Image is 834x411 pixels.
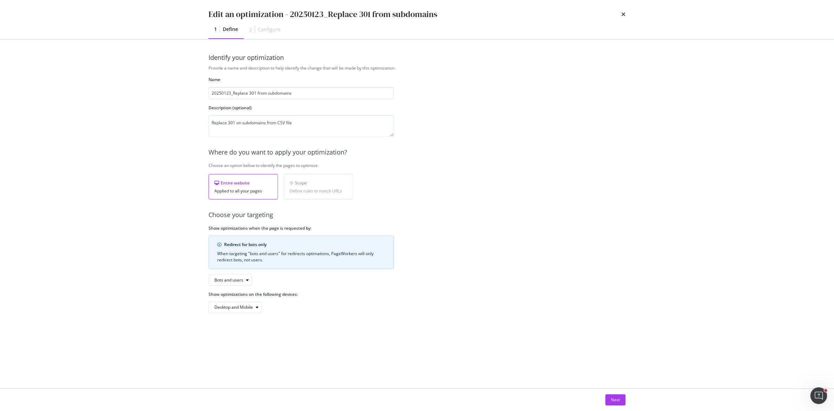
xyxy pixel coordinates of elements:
div: info banner [208,236,394,269]
div: Define [223,26,238,33]
div: Entire website [214,180,272,186]
div: Applied to all your pages [214,189,272,193]
div: Bots and users [214,278,243,282]
div: When targeting "bots and users" for redirects optimations, PageWorkers will only redirect bots, n... [217,251,385,263]
div: Next [611,397,620,403]
div: Where do you want to apply your optimization? [208,148,625,157]
input: Enter an optimization name to easily find it back [208,87,394,99]
div: 2 [249,26,252,33]
div: Define rules to match URLs [289,189,347,193]
div: Edit an optimization - 20250123_Replace 301 from subdomains [208,8,437,20]
div: Choose an option below to identify the pages to optimize. [208,163,625,168]
label: Show optimizations on the following devices: [208,291,394,297]
label: Description (optional) [208,105,394,111]
div: Provide a name and description to help identify the change that will be made by this optimization. [208,65,625,71]
div: Redirect for bots only [224,242,385,248]
div: times [621,8,625,20]
div: Desktop and Mobile [214,305,253,309]
iframe: Intercom live chat [810,387,827,404]
label: Show optimizations when the page is requested by: [208,225,394,231]
div: Configure [258,26,280,33]
div: 1 [214,26,217,33]
button: Desktop and Mobile [208,302,262,313]
div: Identify your optimization [208,53,625,62]
textarea: Replace 301 on subdomains from CSV file [208,115,394,137]
label: Name [208,77,394,82]
div: Choose your targeting [208,211,625,220]
div: Scope [289,180,347,186]
button: Next [605,394,625,405]
button: Bots and users [208,275,252,286]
